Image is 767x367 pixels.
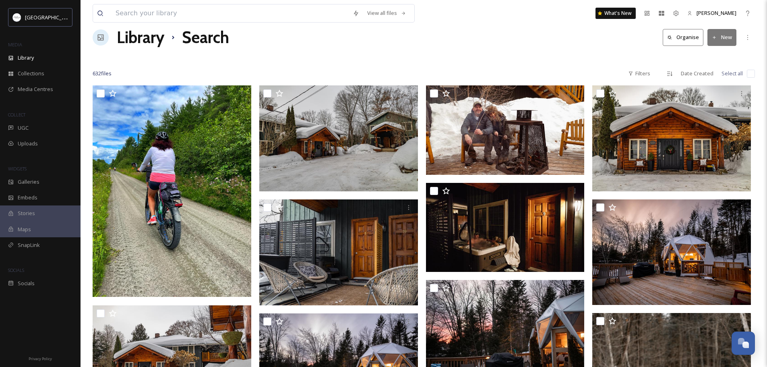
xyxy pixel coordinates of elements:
a: Organise [663,29,707,46]
span: Maps [18,226,31,233]
span: Stories [18,209,35,217]
button: New [707,29,736,46]
a: View all files [363,5,410,21]
span: UGC [18,124,29,132]
div: Filters [624,66,654,81]
span: Media Centres [18,85,53,93]
div: Date Created [677,66,717,81]
span: SnapLink [18,241,40,249]
span: Socials [18,280,35,287]
img: HeatherLodge-3.jpg [259,199,418,305]
a: What's New [595,8,636,19]
span: Embeds [18,194,37,201]
button: Open Chat [732,332,755,355]
img: HeatherLodge-7.jpg [592,85,751,191]
img: Frame%2013.png [13,13,21,21]
span: COLLECT [8,112,25,118]
img: LakeviewMotelDome-19.jpg [592,199,751,305]
img: HeatherLodge-8.jpg [259,85,418,191]
a: Privacy Policy [29,353,52,363]
h1: Search [182,25,229,50]
span: [GEOGRAPHIC_DATA] [25,13,76,21]
span: Collections [18,70,44,77]
span: Library [18,54,34,62]
span: MEDIA [8,41,22,48]
span: Galleries [18,178,39,186]
span: Privacy Policy [29,356,52,361]
button: Organise [663,29,703,46]
img: HeatherLodge-12.jpg [426,183,585,272]
span: Uploads [18,140,38,147]
img: HeatherLodge-9.jpg [426,85,585,175]
a: [PERSON_NAME] [683,5,740,21]
span: Select all [722,70,743,77]
input: Search your library [112,4,349,22]
span: [PERSON_NAME] [697,9,736,17]
span: 632 file s [93,70,112,77]
a: Library [117,25,164,50]
span: SOCIALS [8,267,24,273]
img: RialTrailEbike.JPG [93,85,251,297]
span: WIDGETS [8,166,27,172]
